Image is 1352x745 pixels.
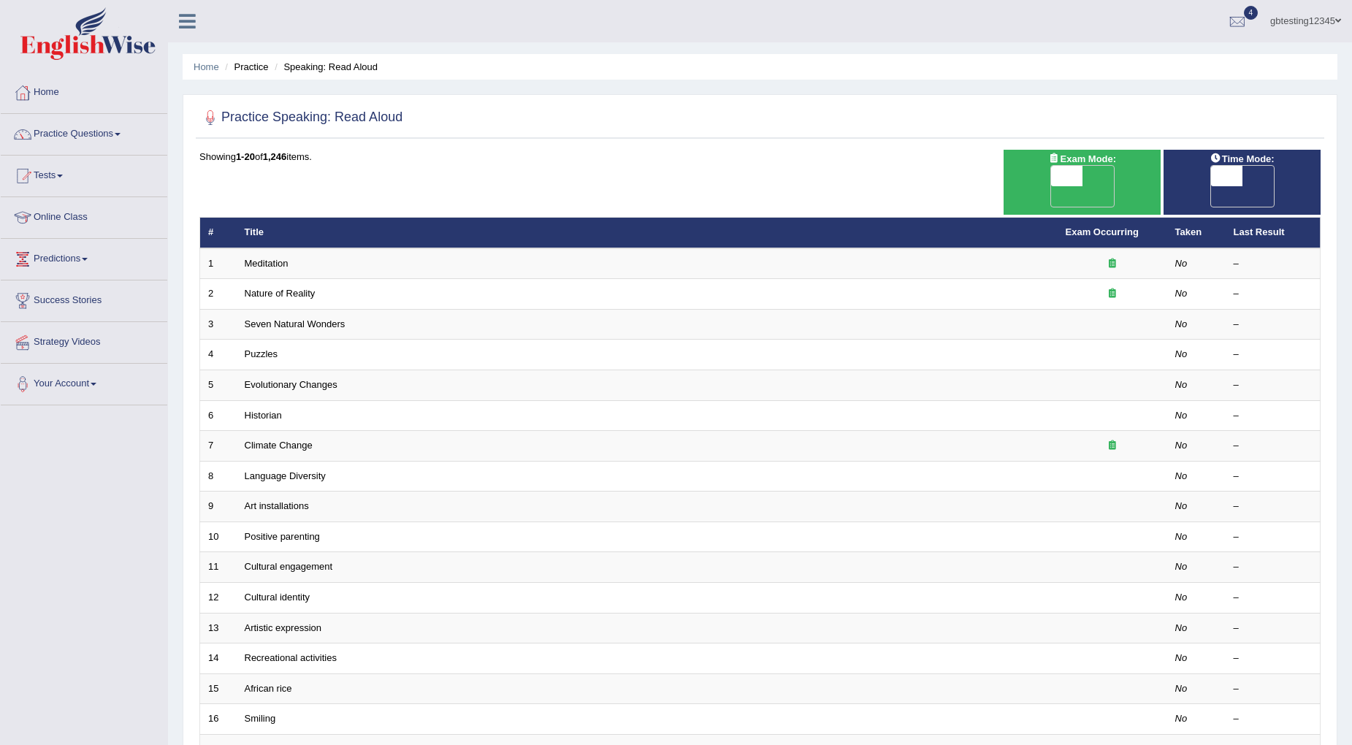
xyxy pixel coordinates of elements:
a: Tests [1,156,167,192]
td: 4 [200,340,237,370]
em: No [1175,379,1188,390]
div: – [1234,287,1313,301]
td: 9 [200,492,237,522]
a: Home [194,61,219,72]
td: 13 [200,613,237,643]
em: No [1175,622,1188,633]
a: Practice Questions [1,114,167,150]
td: 1 [200,248,237,279]
a: Puzzles [245,348,278,359]
div: Show exams occurring in exams [1004,150,1161,215]
a: African rice [245,683,292,694]
em: No [1175,713,1188,724]
th: Taken [1167,218,1226,248]
em: No [1175,440,1188,451]
div: Showing of items. [199,150,1321,164]
h2: Practice Speaking: Read Aloud [199,107,402,129]
div: – [1234,409,1313,423]
em: No [1175,500,1188,511]
a: Strategy Videos [1,322,167,359]
a: Success Stories [1,280,167,317]
em: No [1175,410,1188,421]
th: # [200,218,237,248]
a: Cultural engagement [245,561,333,572]
em: No [1175,531,1188,542]
div: Exam occurring question [1066,257,1159,271]
td: 14 [200,643,237,674]
b: 1-20 [236,151,255,162]
div: – [1234,591,1313,605]
em: No [1175,470,1188,481]
a: Meditation [245,258,289,269]
div: – [1234,318,1313,332]
div: – [1234,470,1313,484]
a: Language Diversity [245,470,326,481]
em: No [1175,288,1188,299]
em: No [1175,683,1188,694]
a: Smiling [245,713,276,724]
div: – [1234,257,1313,271]
div: – [1234,348,1313,362]
div: – [1234,712,1313,726]
a: Historian [245,410,282,421]
em: No [1175,652,1188,663]
li: Practice [221,60,268,74]
td: 10 [200,521,237,552]
a: Nature of Reality [245,288,316,299]
a: Artistic expression [245,622,321,633]
em: No [1175,592,1188,603]
td: 8 [200,461,237,492]
div: – [1234,530,1313,544]
div: – [1234,439,1313,453]
td: 6 [200,400,237,431]
div: – [1234,622,1313,635]
td: 12 [200,582,237,613]
div: Exam occurring question [1066,287,1159,301]
td: 7 [200,431,237,462]
a: Positive parenting [245,531,320,542]
div: – [1234,378,1313,392]
div: Exam occurring question [1066,439,1159,453]
a: Online Class [1,197,167,234]
a: Your Account [1,364,167,400]
td: 5 [200,370,237,401]
div: – [1234,652,1313,665]
div: – [1234,682,1313,696]
b: 1,246 [263,151,287,162]
a: Climate Change [245,440,313,451]
a: Cultural identity [245,592,310,603]
em: No [1175,258,1188,269]
a: Recreational activities [245,652,337,663]
th: Last Result [1226,218,1321,248]
a: Exam Occurring [1066,226,1139,237]
span: Exam Mode: [1042,151,1121,167]
span: Time Mode: [1204,151,1280,167]
td: 2 [200,279,237,310]
a: Home [1,72,167,109]
div: – [1234,560,1313,574]
em: No [1175,348,1188,359]
td: 15 [200,673,237,704]
a: Evolutionary Changes [245,379,337,390]
td: 11 [200,552,237,583]
li: Speaking: Read Aloud [271,60,378,74]
td: 3 [200,309,237,340]
th: Title [237,218,1058,248]
div: – [1234,500,1313,513]
a: Predictions [1,239,167,275]
td: 16 [200,704,237,735]
a: Seven Natural Wonders [245,318,345,329]
em: No [1175,561,1188,572]
em: No [1175,318,1188,329]
span: 4 [1244,6,1259,20]
a: Art installations [245,500,309,511]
